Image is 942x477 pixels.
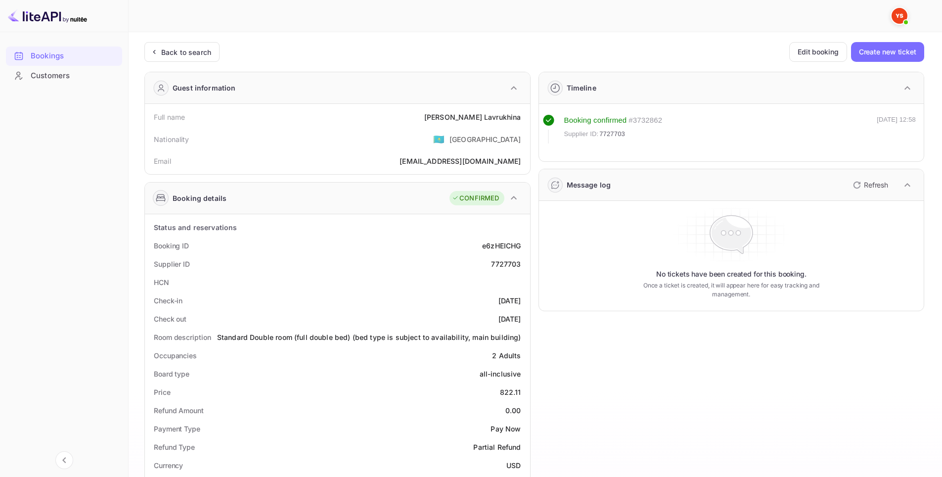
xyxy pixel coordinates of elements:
div: Booking confirmed [564,115,627,126]
div: e6zHEICHG [482,240,521,251]
div: Standard Double room (full double bed) (bed type is subject to availability, main building) [217,332,521,342]
button: Refresh [847,177,892,193]
div: Status and reservations [154,222,237,233]
a: Customers [6,66,122,85]
div: Room description [154,332,211,342]
div: Board type [154,369,189,379]
a: Bookings [6,47,122,65]
img: LiteAPI logo [8,8,87,24]
div: Occupancies [154,350,197,361]
div: HCN [154,277,169,287]
div: Booking ID [154,240,189,251]
div: [GEOGRAPHIC_DATA] [449,134,521,144]
div: Pay Now [491,424,521,434]
div: Back to search [161,47,211,57]
div: Check-in [154,295,182,306]
img: Yandex Support [892,8,907,24]
div: Supplier ID [154,259,190,269]
div: Check out [154,314,186,324]
div: USD [506,460,521,471]
p: No tickets have been created for this booking. [656,269,807,279]
p: Refresh [864,180,888,190]
div: Bookings [6,47,122,66]
div: Customers [6,66,122,86]
div: all-inclusive [480,369,521,379]
p: Once a ticket is created, it will appear here for easy tracking and management. [628,281,835,299]
div: 7727703 [491,259,521,269]
div: Refund Amount [154,405,204,416]
div: Currency [154,460,183,471]
div: 822.11 [500,387,521,397]
button: Collapse navigation [55,451,73,469]
div: [EMAIL_ADDRESS][DOMAIN_NAME] [400,156,521,166]
div: [DATE] [498,314,521,324]
div: 0.00 [505,405,521,416]
div: [DATE] 12:58 [877,115,916,143]
div: Partial Refund [473,442,521,452]
div: Payment Type [154,424,200,434]
div: Price [154,387,171,397]
span: Supplier ID: [564,129,599,139]
span: 7727703 [599,129,625,139]
button: Edit booking [789,42,847,62]
div: Timeline [567,83,596,93]
div: Guest information [173,83,236,93]
div: [PERSON_NAME] Lavrukhina [424,112,521,122]
div: 2 Adults [492,350,521,361]
div: CONFIRMED [452,193,499,203]
span: United States [433,130,445,148]
div: Message log [567,180,611,190]
div: Customers [31,70,117,82]
div: Nationality [154,134,189,144]
div: Booking details [173,193,226,203]
button: Create new ticket [851,42,924,62]
div: Email [154,156,171,166]
div: # 3732862 [628,115,662,126]
div: Refund Type [154,442,195,452]
div: Bookings [31,50,117,62]
div: Full name [154,112,185,122]
div: [DATE] [498,295,521,306]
